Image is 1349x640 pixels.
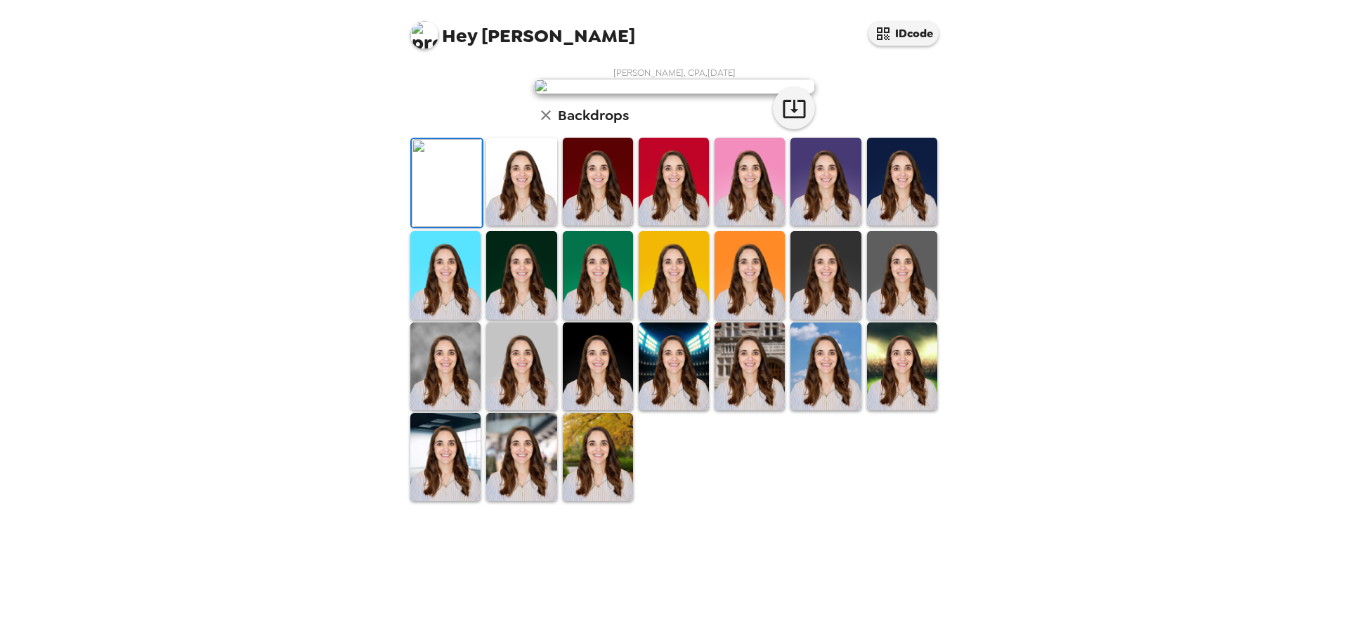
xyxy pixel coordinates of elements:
[442,23,477,48] span: Hey
[412,139,482,227] img: Original
[410,14,635,46] span: [PERSON_NAME]
[868,21,939,46] button: IDcode
[613,67,736,79] span: [PERSON_NAME], CPA , [DATE]
[410,21,438,49] img: profile pic
[534,79,815,94] img: user
[558,104,629,126] h6: Backdrops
